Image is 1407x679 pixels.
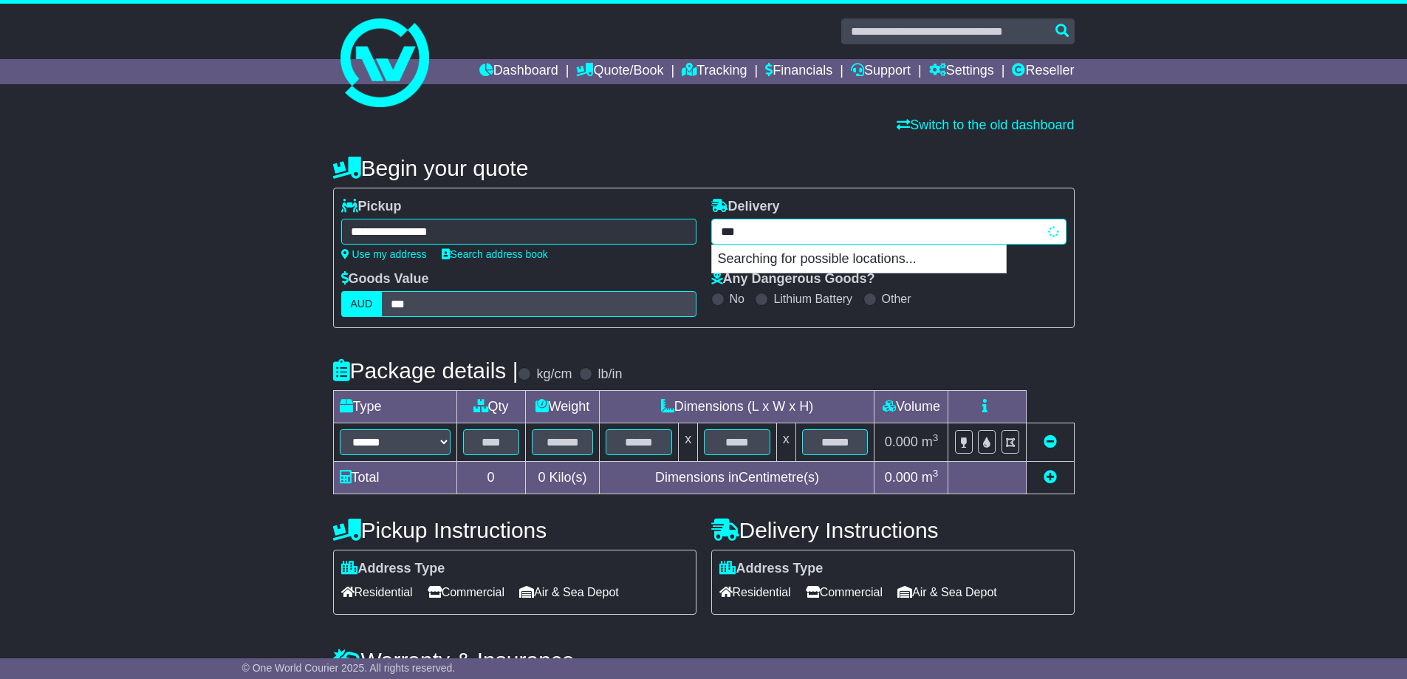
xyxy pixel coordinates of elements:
[851,59,911,84] a: Support
[806,581,883,604] span: Commercial
[576,59,663,84] a: Quote/Book
[1044,434,1057,449] a: Remove this item
[922,434,939,449] span: m
[519,581,619,604] span: Air & Sea Depot
[428,581,504,604] span: Commercial
[682,59,747,84] a: Tracking
[929,59,994,84] a: Settings
[1012,59,1074,84] a: Reseller
[525,462,600,494] td: Kilo(s)
[897,117,1074,132] a: Switch to the old dashboard
[712,245,1006,273] p: Searching for possible locations...
[1044,470,1057,485] a: Add new item
[776,423,795,462] td: x
[525,391,600,423] td: Weight
[679,423,698,462] td: x
[341,561,445,577] label: Address Type
[711,271,875,287] label: Any Dangerous Goods?
[341,199,402,215] label: Pickup
[711,199,780,215] label: Delivery
[711,518,1075,542] h4: Delivery Instructions
[442,248,548,260] a: Search address book
[538,470,545,485] span: 0
[719,581,791,604] span: Residential
[600,462,874,494] td: Dimensions in Centimetre(s)
[874,391,948,423] td: Volume
[719,561,824,577] label: Address Type
[730,292,744,306] label: No
[773,292,852,306] label: Lithium Battery
[242,662,456,674] span: © One World Courier 2025. All rights reserved.
[882,292,911,306] label: Other
[885,434,918,449] span: 0.000
[933,432,939,443] sup: 3
[933,468,939,479] sup: 3
[341,581,413,604] span: Residential
[333,156,1075,180] h4: Begin your quote
[885,470,918,485] span: 0.000
[897,581,997,604] span: Air & Sea Depot
[333,462,456,494] td: Total
[341,291,383,317] label: AUD
[456,391,525,423] td: Qty
[765,59,832,84] a: Financials
[479,59,558,84] a: Dashboard
[922,470,939,485] span: m
[333,358,518,383] h4: Package details |
[600,391,874,423] td: Dimensions (L x W x H)
[333,391,456,423] td: Type
[711,219,1067,245] typeahead: Please provide city
[333,518,696,542] h4: Pickup Instructions
[333,648,1075,672] h4: Warranty & Insurance
[598,366,622,383] label: lb/in
[536,366,572,383] label: kg/cm
[456,462,525,494] td: 0
[341,271,429,287] label: Goods Value
[341,248,427,260] a: Use my address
